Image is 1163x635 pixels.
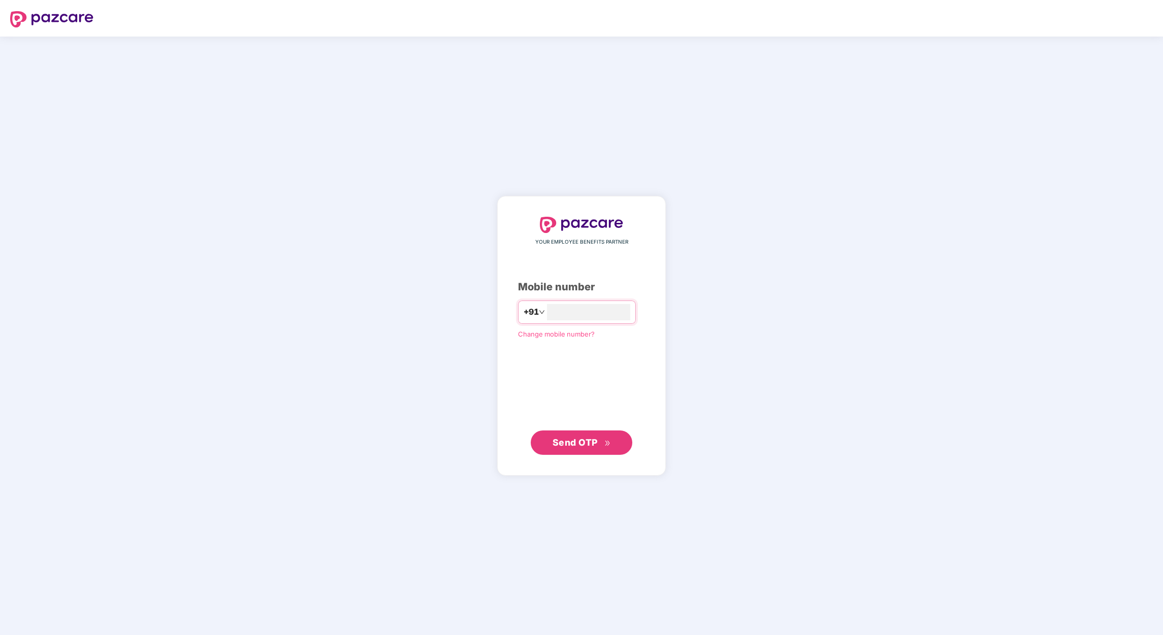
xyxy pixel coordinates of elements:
[535,238,628,246] span: YOUR EMPLOYEE BENEFITS PARTNER
[524,306,539,318] span: +91
[518,330,595,338] a: Change mobile number?
[518,279,645,295] div: Mobile number
[553,437,598,448] span: Send OTP
[531,430,632,455] button: Send OTPdouble-right
[604,440,611,447] span: double-right
[540,217,623,233] img: logo
[10,11,93,27] img: logo
[539,309,545,315] span: down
